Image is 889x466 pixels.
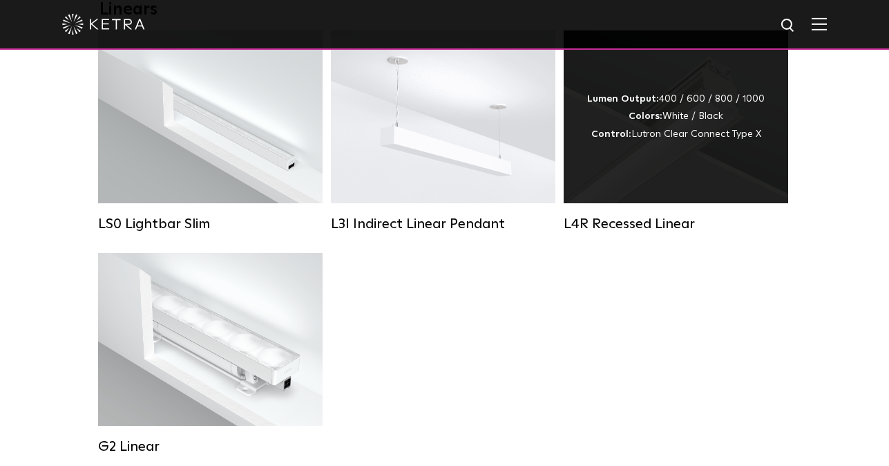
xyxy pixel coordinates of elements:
img: search icon [780,17,797,35]
a: LS0 Lightbar Slim Lumen Output:200 / 350Colors:White / BlackControl:X96 Controller [98,30,323,232]
a: G2 Linear Lumen Output:400 / 700 / 1000Colors:WhiteBeam Angles:Flood / [GEOGRAPHIC_DATA] / Narrow... [98,253,323,455]
div: L3I Indirect Linear Pendant [331,216,555,232]
div: L4R Recessed Linear [564,216,788,232]
div: LS0 Lightbar Slim [98,216,323,232]
strong: Control: [591,129,631,139]
img: ketra-logo-2019-white [62,14,145,35]
strong: Colors: [629,111,662,121]
img: Hamburger%20Nav.svg [812,17,827,30]
a: L3I Indirect Linear Pendant Lumen Output:400 / 600 / 800 / 1000Housing Colors:White / BlackContro... [331,30,555,232]
div: G2 Linear [98,438,323,455]
div: 400 / 600 / 800 / 1000 White / Black Lutron Clear Connect Type X [587,91,765,143]
strong: Lumen Output: [587,94,659,104]
a: L4R Recessed Linear Lumen Output:400 / 600 / 800 / 1000Colors:White / BlackControl:Lutron Clear C... [564,30,788,232]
